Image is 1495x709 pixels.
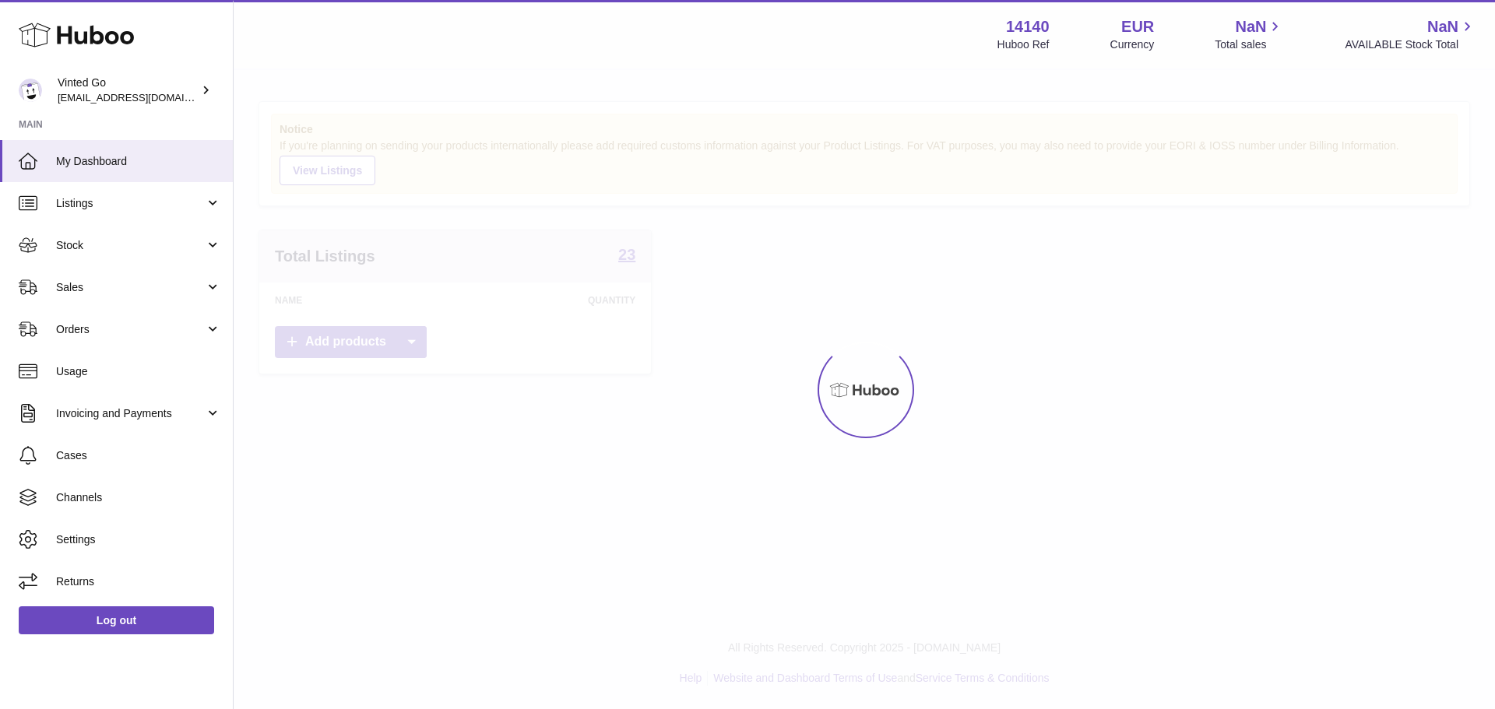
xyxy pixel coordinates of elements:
[58,75,198,105] div: Vinted Go
[56,532,221,547] span: Settings
[1235,16,1266,37] span: NaN
[1427,16,1458,37] span: NaN
[1110,37,1155,52] div: Currency
[56,322,205,337] span: Orders
[1345,37,1476,52] span: AVAILABLE Stock Total
[1215,16,1284,52] a: NaN Total sales
[997,37,1050,52] div: Huboo Ref
[58,91,229,104] span: [EMAIL_ADDRESS][DOMAIN_NAME]
[56,406,205,421] span: Invoicing and Payments
[56,364,221,379] span: Usage
[56,280,205,295] span: Sales
[56,574,221,589] span: Returns
[1121,16,1154,37] strong: EUR
[19,606,214,634] a: Log out
[1215,37,1284,52] span: Total sales
[19,79,42,102] img: internalAdmin-14140@internal.huboo.com
[56,490,221,505] span: Channels
[1345,16,1476,52] a: NaN AVAILABLE Stock Total
[56,196,205,211] span: Listings
[1006,16,1050,37] strong: 14140
[56,154,221,169] span: My Dashboard
[56,238,205,253] span: Stock
[56,448,221,463] span: Cases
